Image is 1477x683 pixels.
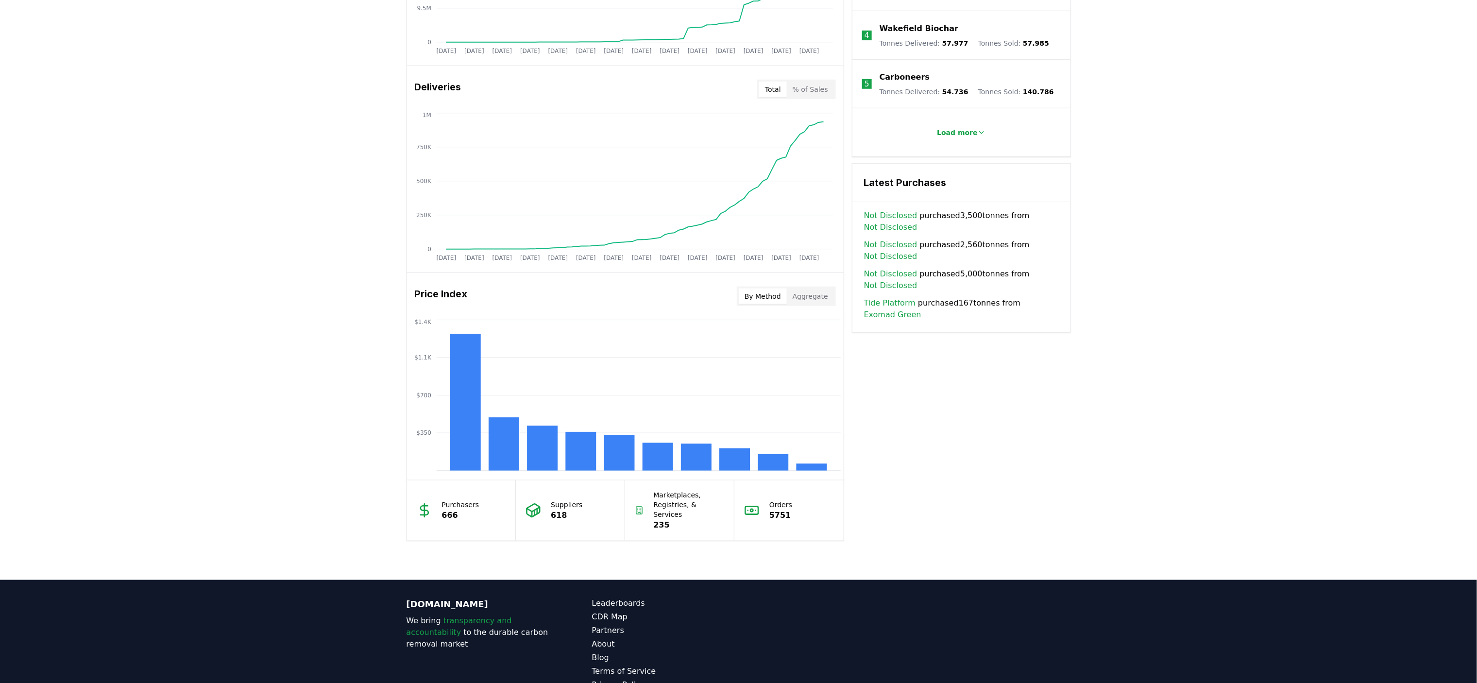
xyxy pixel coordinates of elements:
tspan: $1.4K [414,319,432,325]
p: Suppliers [551,500,582,510]
tspan: [DATE] [688,255,708,262]
tspan: [DATE] [464,48,484,55]
p: We bring to the durable carbon removal market [407,615,553,650]
tspan: [DATE] [576,255,596,262]
a: About [592,638,739,650]
tspan: [DATE] [743,255,763,262]
p: 5751 [769,510,792,521]
p: 666 [442,510,479,521]
a: Not Disclosed [864,280,917,291]
tspan: [DATE] [688,48,708,55]
tspan: $1.1K [414,355,432,361]
h3: Deliveries [415,80,461,99]
tspan: [DATE] [660,255,679,262]
span: purchased 5,000 tonnes from [864,268,1059,291]
tspan: 750K [416,144,432,151]
p: Purchasers [442,500,479,510]
span: 57.977 [942,39,968,47]
tspan: 250K [416,212,432,219]
button: By Method [739,289,787,304]
p: 618 [551,510,582,521]
p: Tonnes Sold : [978,87,1054,97]
p: [DOMAIN_NAME] [407,598,553,611]
p: Orders [769,500,792,510]
p: 235 [654,519,725,531]
tspan: [DATE] [436,48,456,55]
span: purchased 167 tonnes from [864,297,1059,321]
p: 4 [865,30,869,41]
tspan: [DATE] [436,255,456,262]
tspan: [DATE] [520,255,540,262]
a: Tide Platform [864,297,916,309]
tspan: [DATE] [743,48,763,55]
a: Not Disclosed [864,239,917,251]
a: Leaderboards [592,598,739,609]
tspan: [DATE] [660,48,679,55]
a: Blog [592,652,739,664]
a: Not Disclosed [864,251,917,262]
tspan: $350 [416,430,431,437]
p: Tonnes Delivered : [880,38,968,48]
tspan: [DATE] [548,255,568,262]
tspan: 1M [423,112,431,119]
tspan: [DATE] [604,255,624,262]
tspan: [DATE] [715,255,735,262]
button: Load more [929,123,993,142]
a: CDR Map [592,611,739,623]
tspan: [DATE] [464,255,484,262]
tspan: 0 [427,39,431,46]
span: 57.985 [1023,39,1049,47]
tspan: [DATE] [576,48,596,55]
tspan: [DATE] [492,255,512,262]
tspan: [DATE] [771,48,791,55]
tspan: [DATE] [548,48,568,55]
p: Load more [937,128,978,137]
p: Marketplaces, Registries, & Services [654,490,725,519]
tspan: [DATE] [632,48,652,55]
span: purchased 2,560 tonnes from [864,239,1059,262]
h3: Latest Purchases [864,175,1059,190]
a: Not Disclosed [864,210,917,222]
span: 54.736 [942,88,968,96]
a: Not Disclosed [864,222,917,233]
tspan: [DATE] [799,255,819,262]
button: Aggregate [787,289,834,304]
h3: Price Index [415,287,468,306]
tspan: 500K [416,178,432,185]
a: Exomad Green [864,309,921,321]
a: Wakefield Biochar [880,23,958,34]
a: Partners [592,625,739,636]
tspan: [DATE] [771,255,791,262]
button: Total [759,82,787,97]
tspan: $700 [416,392,431,399]
span: transparency and accountability [407,616,512,637]
tspan: [DATE] [604,48,624,55]
span: purchased 3,500 tonnes from [864,210,1059,233]
p: Tonnes Sold : [978,38,1049,48]
p: 5 [865,78,869,90]
a: Not Disclosed [864,268,917,280]
tspan: [DATE] [492,48,512,55]
tspan: [DATE] [520,48,540,55]
tspan: 0 [427,246,431,253]
tspan: [DATE] [799,48,819,55]
tspan: 9.5M [417,5,431,12]
p: Tonnes Delivered : [880,87,968,97]
a: Carboneers [880,71,930,83]
a: Terms of Service [592,666,739,677]
tspan: [DATE] [632,255,652,262]
tspan: [DATE] [715,48,735,55]
button: % of Sales [787,82,834,97]
span: 140.786 [1023,88,1054,96]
